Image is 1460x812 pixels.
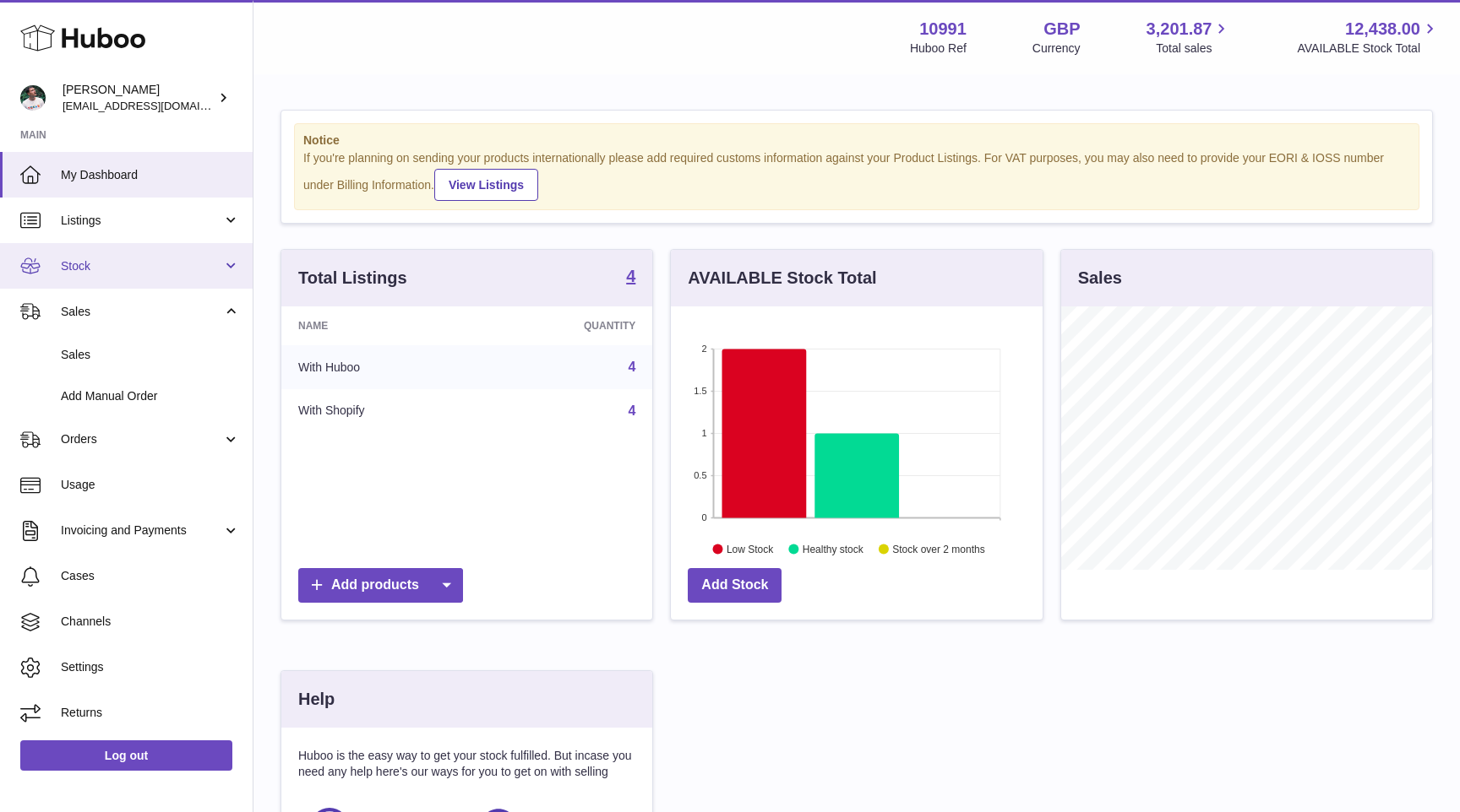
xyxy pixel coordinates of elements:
[893,543,985,555] text: Stock over 2 months
[1147,18,1232,57] a: 3,201.87 Total sales
[434,169,538,201] a: View Listings
[702,344,707,354] text: 2
[1043,18,1080,41] strong: GBP
[628,403,635,418] a: 4
[688,267,876,290] h3: AVAILABLE Stock Total
[1345,18,1420,41] span: 12,438.00
[61,258,222,274] span: Stock
[628,360,635,374] a: 4
[626,268,635,288] a: 4
[20,85,46,111] img: timshieff@gmail.com
[1297,41,1440,57] span: AVAILABLE Stock Total
[702,512,707,522] text: 0
[20,740,232,771] a: Log out
[702,428,707,438] text: 1
[61,522,222,539] span: Invoicing and Payments
[1156,41,1231,57] span: Total sales
[298,688,335,711] h3: Help
[61,347,240,363] span: Sales
[1032,41,1081,57] div: Currency
[1297,18,1440,57] a: 12,438.00 AVAILABLE Stock Total
[61,568,240,584] span: Cases
[281,389,482,433] td: With Shopify
[61,388,240,404] span: Add Manual Order
[303,133,1410,149] strong: Notice
[298,267,407,290] h3: Total Listings
[303,150,1410,201] div: If you're planning on sending your products internationally please add required customs informati...
[298,748,635,780] p: Huboo is the easy way to get your stock fulfilled. But incase you need any help here's our ways f...
[61,659,240,675] span: Settings
[727,543,774,555] text: Low Stock
[695,470,707,480] text: 0.5
[298,568,463,603] a: Add products
[688,568,782,603] a: Add Stock
[910,41,967,57] div: Huboo Ref
[482,306,652,345] th: Quantity
[803,543,864,555] text: Healthy stock
[626,268,635,284] strong: 4
[61,431,222,447] span: Orders
[695,386,707,396] text: 1.5
[281,306,482,345] th: Name
[919,18,967,41] strong: 10991
[61,167,240,183] span: My Dashboard
[61,614,240,630] span: Channels
[61,213,222,229] span: Listings
[61,705,240,721] span: Returns
[63,99,248,112] span: [EMAIL_ADDRESS][DOMAIN_NAME]
[63,82,215,114] div: [PERSON_NAME]
[281,345,482,389] td: With Huboo
[1147,18,1212,41] span: 3,201.87
[1078,267,1122,290] h3: Sales
[61,477,240,493] span: Usage
[61,304,222,320] span: Sales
